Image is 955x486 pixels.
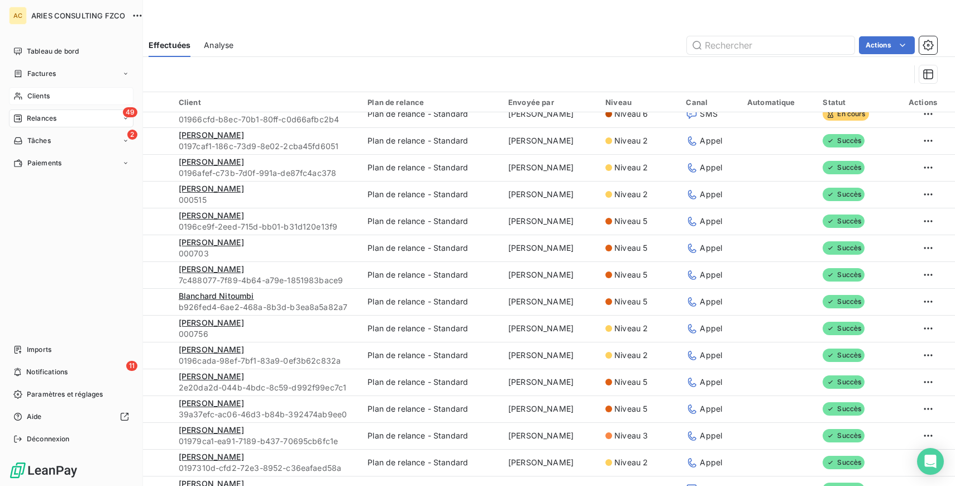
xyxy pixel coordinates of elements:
span: b926fed4-6ae2-468a-8b3d-b3ea8a5a82a7 [179,302,354,313]
td: Plan de relance - Standard [361,449,502,476]
button: Actions [859,36,915,54]
span: Niveau 5 [614,403,647,414]
div: Plan de relance [367,98,495,107]
td: [PERSON_NAME] [502,315,599,342]
span: ARIES CONSULTING FZCO [31,11,125,20]
span: 000756 [179,328,354,340]
span: Imports [27,345,51,355]
span: Niveau 2 [614,135,648,146]
td: [PERSON_NAME] [502,127,599,154]
span: Appel [700,135,722,146]
span: [PERSON_NAME] [179,184,244,193]
div: Automatique [747,98,809,107]
span: 0196ce9f-2eed-715d-bb01-b31d120e13f9 [179,221,354,232]
div: Actions [896,98,937,107]
td: [PERSON_NAME] [502,396,599,422]
span: 2e20da2d-044b-4bdc-8c59-d992f99ec7c1 [179,382,354,393]
span: SMS [700,108,717,120]
span: Succès [823,349,865,362]
span: 7c488077-7f89-4b64-a79e-1851983bace9 [179,275,354,286]
span: [PERSON_NAME] [179,371,244,381]
td: Plan de relance - Standard [361,154,502,181]
td: [PERSON_NAME] [502,342,599,369]
td: [PERSON_NAME] [502,422,599,449]
span: Appel [700,189,722,200]
span: Effectuées [149,40,191,51]
span: 11 [126,361,137,371]
span: Appel [700,350,722,361]
span: Appel [700,377,722,388]
span: Succès [823,268,865,282]
span: 01966cfd-b8ec-70b1-80ff-c0d66afbc2b4 [179,114,354,125]
a: Tableau de bord [9,42,133,60]
span: Appel [700,162,722,173]
span: Appel [700,269,722,280]
span: Paiements [27,158,61,168]
span: [PERSON_NAME] [179,318,244,327]
span: Client [179,98,201,107]
span: Niveau 2 [614,189,648,200]
span: Niveau 5 [614,242,647,254]
span: Succès [823,215,865,228]
span: 49 [123,107,137,117]
img: Logo LeanPay [9,461,78,479]
span: Succès [823,456,865,469]
span: Succès [823,241,865,255]
td: [PERSON_NAME] [502,261,599,288]
span: Niveau 5 [614,269,647,280]
span: Appel [700,457,722,468]
td: [PERSON_NAME] [502,369,599,396]
div: AC [9,7,27,25]
div: Envoyée par [508,98,592,107]
td: Plan de relance - Standard [361,181,502,208]
a: Paramètres et réglages [9,385,133,403]
span: [PERSON_NAME] [179,264,244,274]
span: Succès [823,375,865,389]
span: Tâches [27,136,51,146]
span: [PERSON_NAME] [179,452,244,461]
td: [PERSON_NAME] [502,181,599,208]
span: Tableau de bord [27,46,79,56]
div: Open Intercom Messenger [917,448,944,475]
span: Appel [700,430,722,441]
span: 0196afef-c73b-7d0f-991a-de87fc4ac378 [179,168,354,179]
a: 49Relances [9,109,133,127]
td: Plan de relance - Standard [361,422,502,449]
span: Succès [823,161,865,174]
span: Relances [27,113,56,123]
span: 39a37efc-ac06-46d3-b84b-392474ab9ee0 [179,409,354,420]
span: Succès [823,295,865,308]
span: Aide [27,412,42,422]
span: 01979ca1-ea91-7189-b437-70695cb6fc1e [179,436,354,447]
span: [PERSON_NAME] [179,425,244,435]
a: Paiements [9,154,133,172]
td: Plan de relance - Standard [361,261,502,288]
td: Plan de relance - Standard [361,208,502,235]
div: Statut [823,98,882,107]
span: [PERSON_NAME] [179,345,244,354]
span: Appel [700,242,722,254]
span: Niveau 5 [614,296,647,307]
span: Blanchard Nitoumbi [179,291,254,301]
td: Plan de relance - Standard [361,369,502,396]
span: Appel [700,323,722,334]
span: Appel [700,296,722,307]
span: Succès [823,188,865,201]
td: [PERSON_NAME] [502,208,599,235]
span: Succès [823,322,865,335]
span: Niveau 6 [614,108,648,120]
td: [PERSON_NAME] [502,449,599,476]
span: Niveau 5 [614,216,647,227]
a: Imports [9,341,133,359]
div: Niveau [605,98,672,107]
span: 000515 [179,194,354,206]
span: Succès [823,402,865,416]
span: Analyse [204,40,233,51]
span: 000703 [179,248,354,259]
span: [PERSON_NAME] [179,211,244,220]
span: [PERSON_NAME] [179,398,244,408]
span: [PERSON_NAME] [179,157,244,166]
td: Plan de relance - Standard [361,101,502,127]
input: Rechercher [687,36,854,54]
td: Plan de relance - Standard [361,342,502,369]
